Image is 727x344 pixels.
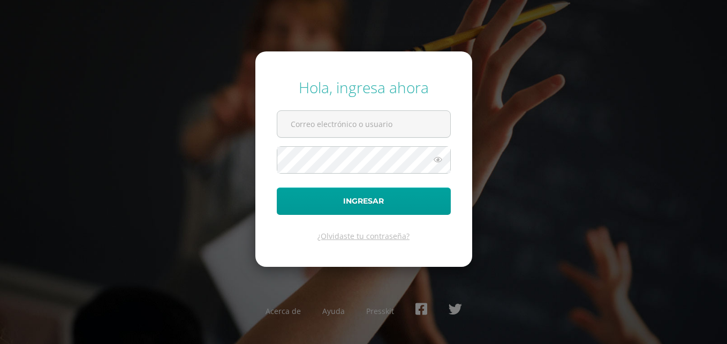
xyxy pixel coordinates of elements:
[277,77,451,98] div: Hola, ingresa ahora
[366,306,394,316] a: Presskit
[277,188,451,215] button: Ingresar
[322,306,345,316] a: Ayuda
[317,231,410,241] a: ¿Olvidaste tu contraseña?
[277,111,450,137] input: Correo electrónico o usuario
[266,306,301,316] a: Acerca de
